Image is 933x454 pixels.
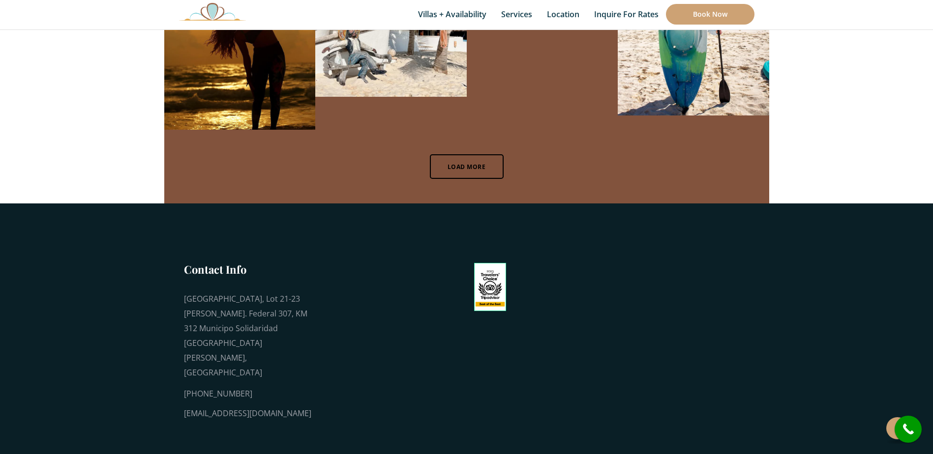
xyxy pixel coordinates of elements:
[184,406,312,421] div: [EMAIL_ADDRESS][DOMAIN_NAME]
[184,386,312,401] div: [PHONE_NUMBER]
[430,154,504,179] a: Load More
[474,263,507,311] img: Tripadvisor
[184,262,312,277] h3: Contact Info
[897,418,919,440] i: call
[184,291,312,380] div: [GEOGRAPHIC_DATA], Lot 21-23 [PERSON_NAME]. Federal 307, KM 312 Municipo Solidaridad [GEOGRAPHIC_...
[179,2,246,21] img: Awesome Logo
[895,416,922,443] a: call
[666,4,754,25] a: Book Now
